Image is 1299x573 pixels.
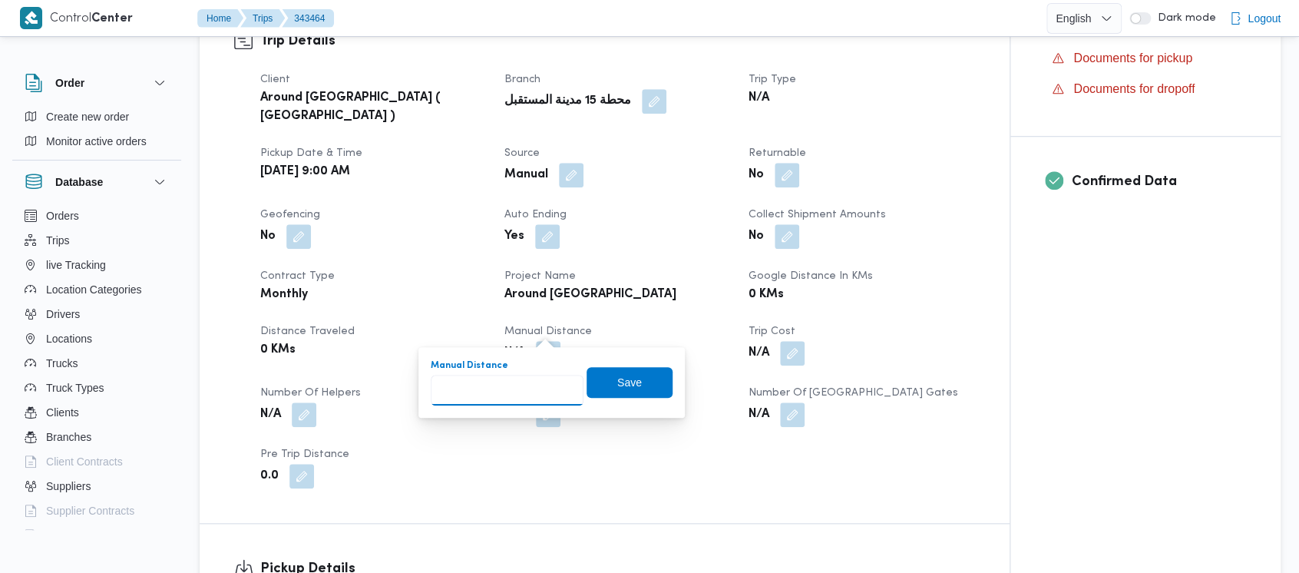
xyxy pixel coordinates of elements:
button: Save [587,367,673,398]
span: Google distance in KMs [749,271,873,281]
span: Trucks [46,354,78,373]
span: Documents for dropoff [1073,82,1195,95]
span: Trip Cost [749,326,795,336]
b: محطة 15 مدينة المستقبل [504,92,631,111]
span: Contract Type [260,271,335,281]
button: Devices [18,523,175,548]
span: Auto Ending [504,210,567,220]
button: Database [25,173,169,191]
b: N/A [749,89,769,108]
div: Database [12,204,181,536]
h3: Order [55,74,84,92]
b: No [260,227,276,246]
b: N/A [260,406,281,424]
b: Center [91,13,133,25]
button: Create new order [18,104,175,129]
span: Location Categories [46,280,142,299]
h3: Confirmed Data [1071,171,1246,192]
button: Order [25,74,169,92]
button: 343464 [282,9,334,28]
span: Clients [46,403,79,422]
span: Pre Trip Distance [260,449,349,459]
span: Client Contracts [46,452,123,471]
b: N/A [749,406,769,424]
span: Number of [GEOGRAPHIC_DATA] Gates [749,388,957,398]
b: N/A [749,344,769,363]
b: [DATE] 9:00 AM [260,163,350,181]
span: Truck Types [46,379,104,397]
button: Suppliers [18,474,175,498]
span: Pickup date & time [260,148,362,158]
span: Dark mode [1151,12,1215,25]
span: Client [260,75,290,84]
span: Trips [46,231,70,250]
h3: Database [55,173,103,191]
span: Documents for dropoff [1073,80,1195,98]
span: Logout [1248,9,1281,28]
b: Manual [504,166,548,184]
span: Collect Shipment Amounts [749,210,886,220]
button: Home [197,9,243,28]
b: No [749,227,764,246]
b: Around [GEOGRAPHIC_DATA] ( [GEOGRAPHIC_DATA] ) [260,89,483,126]
b: N/A [504,344,525,363]
span: Distance Traveled [260,326,355,336]
b: 0 KMs [749,286,784,304]
span: Create new order [46,108,129,126]
b: Yes [504,227,524,246]
span: Save [617,373,642,392]
button: Trips [240,9,285,28]
b: 0 KMs [260,341,296,359]
span: Trip Type [749,75,796,84]
span: Source [504,148,540,158]
span: live Tracking [46,256,106,274]
span: Geofencing [260,210,320,220]
span: Locations [46,330,92,348]
span: Project Name [504,271,576,281]
span: Supplier Contracts [46,502,134,520]
b: No [749,166,764,184]
span: Branches [46,428,91,446]
img: X8yXhbKr1z7QwAAAABJRU5ErkJggg== [20,7,42,29]
button: Logout [1223,3,1287,34]
button: Branches [18,425,175,449]
button: Location Categories [18,277,175,302]
span: Documents for pickup [1073,49,1192,68]
button: Drivers [18,302,175,326]
button: Trips [18,228,175,253]
div: Order [12,104,181,160]
span: Returnable [749,148,806,158]
button: Trucks [18,351,175,376]
span: Number of Helpers [260,388,361,398]
span: Branch [504,75,540,84]
label: Manual Distance [431,359,508,372]
button: Client Contracts [18,449,175,474]
span: Monitor active orders [46,132,147,151]
b: Monthly [260,286,308,304]
button: live Tracking [18,253,175,277]
button: Truck Types [18,376,175,400]
span: Devices [46,526,84,545]
h3: Trip Details [260,31,975,51]
span: Suppliers [46,477,91,495]
button: Supplier Contracts [18,498,175,523]
button: Documents for pickup [1046,46,1246,71]
button: Locations [18,326,175,351]
span: Orders [46,207,79,225]
button: Orders [18,204,175,228]
b: 0.0 [260,467,279,485]
button: Clients [18,400,175,425]
button: Documents for dropoff [1046,77,1246,101]
button: Monitor active orders [18,129,175,154]
span: Drivers [46,305,80,323]
b: Around [GEOGRAPHIC_DATA] [504,286,676,304]
span: Documents for pickup [1073,51,1192,65]
span: Manual Distance [504,326,592,336]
